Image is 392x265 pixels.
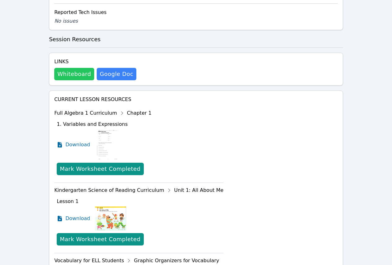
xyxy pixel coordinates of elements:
[60,235,140,244] div: Mark Worksheet Completed
[60,165,140,173] div: Mark Worksheet Completed
[95,206,126,231] img: Lesson 1
[57,206,90,231] a: Download
[54,185,223,195] div: Kindergarten Science of Reading Curriculum Unit 1: All About Me
[57,129,90,160] a: Download
[57,163,143,175] button: Mark Worksheet Completed
[57,233,143,245] button: Mark Worksheet Completed
[54,108,223,118] div: Full Algebra 1 Curriculum Chapter 1
[57,198,78,204] span: Lesson 1
[49,35,343,44] h3: Session Resources
[54,9,338,16] div: Reported Tech Issues
[95,129,119,160] img: 1. Variables and Expressions
[54,68,94,80] button: Whiteboard
[54,96,338,103] h4: Current Lesson Resources
[54,58,136,65] h4: Links
[65,215,90,222] span: Download
[97,68,136,80] a: Google Doc
[57,121,128,127] span: 1. Variables and Expressions
[65,141,90,148] span: Download
[54,18,78,24] span: No issues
